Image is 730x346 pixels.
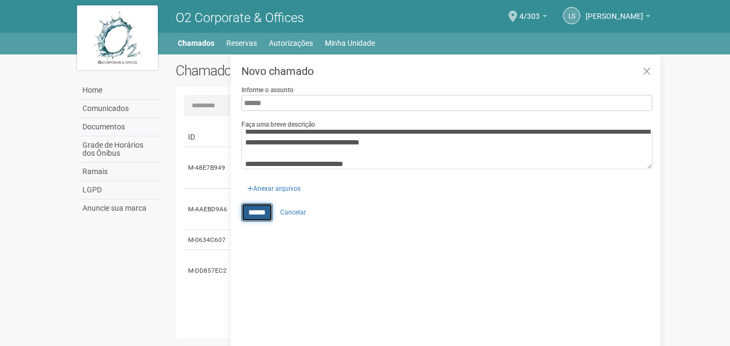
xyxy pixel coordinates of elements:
[80,81,159,100] a: Home
[241,66,652,77] h3: Novo chamado
[176,63,365,79] h2: Chamados
[184,127,232,147] td: ID
[241,120,315,129] label: Faça uma breve descrição
[325,36,375,51] a: Minha Unidade
[80,136,159,163] a: Grade de Horários dos Ônibus
[80,163,159,181] a: Ramais
[586,13,650,22] a: [PERSON_NAME]
[563,7,580,24] a: LS
[77,5,158,70] img: logo.jpg
[184,230,232,250] td: M-0634C607
[184,189,232,230] td: M-AAEBD9A6
[80,199,159,217] a: Anuncie sua marca
[586,2,643,20] span: Leonardo Silva Leao
[274,204,312,220] a: Cancelar
[178,36,214,51] a: Chamados
[184,147,232,189] td: M-48E7B949
[519,13,547,22] a: 4/303
[80,118,159,136] a: Documentos
[636,60,658,84] a: Fechar
[80,181,159,199] a: LGPD
[226,36,257,51] a: Reservas
[80,100,159,118] a: Comunicados
[184,250,232,292] td: M-DD857EC2
[519,2,540,20] span: 4/303
[241,177,307,193] div: Anexar arquivos
[176,10,304,25] span: O2 Corporate & Offices
[241,85,294,95] label: Informe o assunto
[269,36,313,51] a: Autorizações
